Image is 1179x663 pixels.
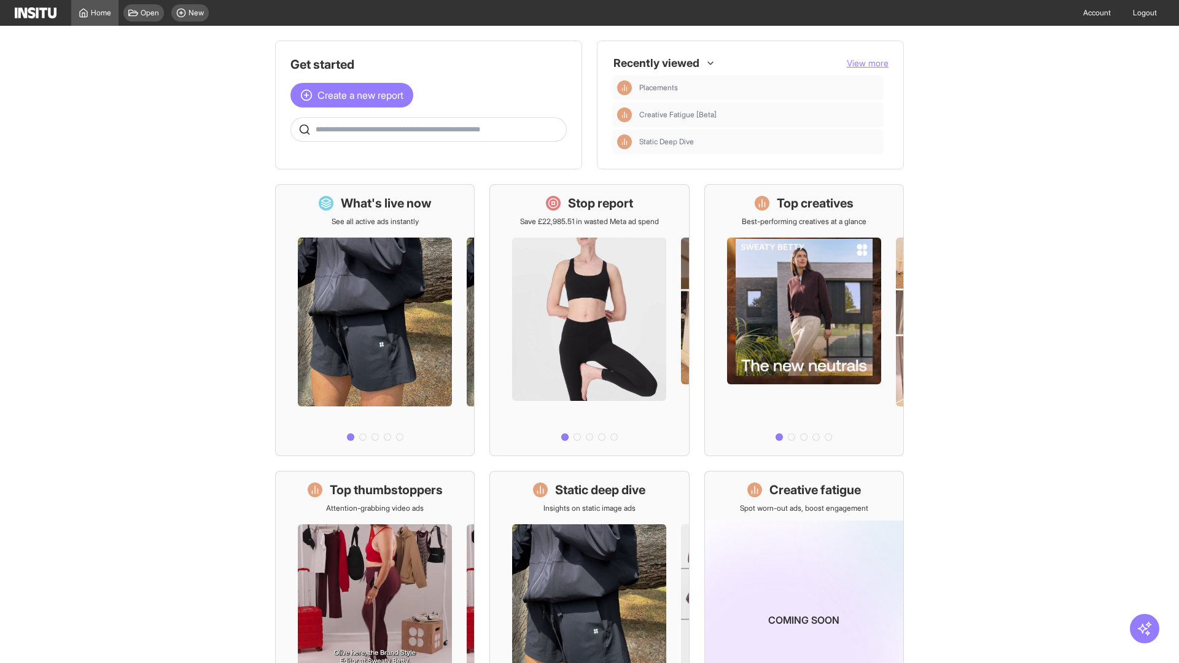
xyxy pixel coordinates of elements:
[290,83,413,107] button: Create a new report
[341,195,432,212] h1: What's live now
[704,184,904,456] a: Top creativesBest-performing creatives at a glance
[332,217,419,227] p: See all active ads instantly
[639,83,879,93] span: Placements
[639,137,694,147] span: Static Deep Dive
[639,110,717,120] span: Creative Fatigue [Beta]
[326,503,424,513] p: Attention-grabbing video ads
[568,195,633,212] h1: Stop report
[91,8,111,18] span: Home
[543,503,636,513] p: Insights on static image ads
[317,88,403,103] span: Create a new report
[639,83,678,93] span: Placements
[489,184,689,456] a: Stop reportSave £22,985.51 in wasted Meta ad spend
[847,57,889,69] button: View more
[617,80,632,95] div: Insights
[847,58,889,68] span: View more
[189,8,204,18] span: New
[275,184,475,456] a: What's live nowSee all active ads instantly
[742,217,866,227] p: Best-performing creatives at a glance
[639,110,879,120] span: Creative Fatigue [Beta]
[617,134,632,149] div: Insights
[15,7,56,18] img: Logo
[290,56,567,73] h1: Get started
[520,217,659,227] p: Save £22,985.51 in wasted Meta ad spend
[777,195,854,212] h1: Top creatives
[555,481,645,498] h1: Static deep dive
[617,107,632,122] div: Insights
[141,8,159,18] span: Open
[639,137,879,147] span: Static Deep Dive
[330,481,443,498] h1: Top thumbstoppers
